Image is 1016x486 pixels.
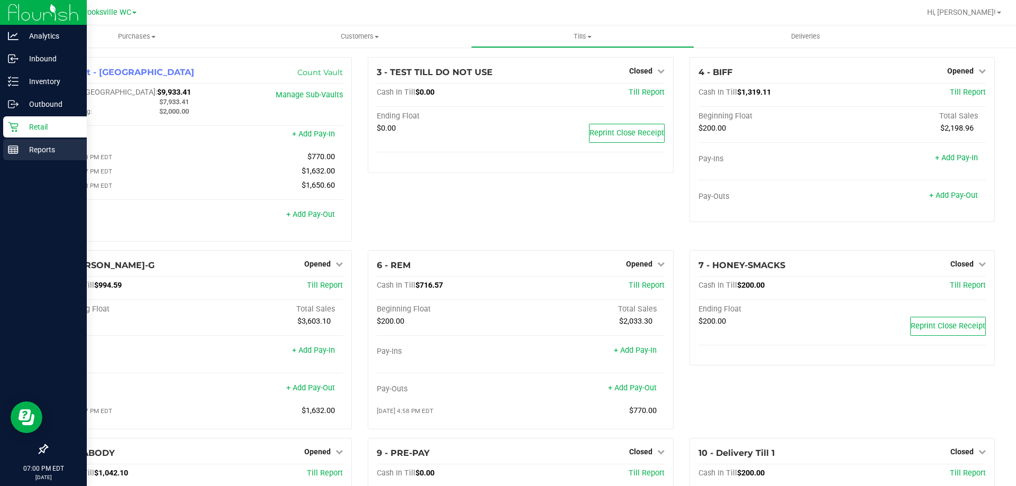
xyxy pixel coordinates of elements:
[629,88,665,97] a: Till Report
[377,305,521,314] div: Beginning Float
[471,32,693,41] span: Tills
[629,406,657,415] span: $770.00
[737,281,765,290] span: $200.00
[248,32,471,41] span: Customers
[302,406,335,415] span: $1,632.00
[929,191,978,200] a: + Add Pay-Out
[698,88,737,97] span: Cash In Till
[56,384,199,394] div: Pay-Outs
[471,25,694,48] a: Tills
[698,192,842,201] div: Pay-Outs
[950,281,986,290] a: Till Report
[521,305,665,314] div: Total Sales
[304,447,331,456] span: Opened
[777,32,834,41] span: Deliveries
[56,67,194,77] span: 1 - Vault - [GEOGRAPHIC_DATA]
[19,143,82,156] p: Reports
[286,383,335,392] a: + Add Pay-Out
[5,464,82,473] p: 07:00 PM EDT
[698,124,726,133] span: $200.00
[8,144,19,155] inline-svg: Reports
[910,317,986,336] button: Reprint Close Receipt
[589,129,664,137] span: Reprint Close Receipt
[698,67,732,77] span: 4 - BIFF
[292,346,335,355] a: + Add Pay-In
[26,32,248,41] span: Purchases
[159,107,189,115] span: $2,000.00
[415,469,434,478] span: $0.00
[377,88,415,97] span: Cash In Till
[698,317,726,326] span: $200.00
[415,281,443,290] span: $716.57
[950,447,974,456] span: Closed
[307,152,335,161] span: $770.00
[911,322,985,331] span: Reprint Close Receipt
[377,281,415,290] span: Cash In Till
[8,76,19,87] inline-svg: Inventory
[159,98,189,106] span: $7,933.41
[842,112,986,121] div: Total Sales
[19,52,82,65] p: Inbound
[157,88,191,97] span: $9,933.41
[694,25,917,48] a: Deliveries
[5,473,82,481] p: [DATE]
[94,281,122,290] span: $994.59
[737,88,771,97] span: $1,319.11
[935,153,978,162] a: + Add Pay-In
[737,469,765,478] span: $200.00
[377,260,411,270] span: 6 - REM
[698,154,842,164] div: Pay-Ins
[377,112,521,121] div: Ending Float
[276,90,343,99] a: Manage Sub-Vaults
[940,124,974,133] span: $2,198.96
[614,346,657,355] a: + Add Pay-In
[80,8,131,17] span: Brooksville WC
[629,281,665,290] a: Till Report
[297,317,331,326] span: $3,603.10
[56,305,199,314] div: Beginning Float
[8,122,19,132] inline-svg: Retail
[56,131,199,140] div: Pay-Ins
[248,25,471,48] a: Customers
[629,469,665,478] a: Till Report
[950,469,986,478] span: Till Report
[56,211,199,221] div: Pay-Outs
[8,53,19,64] inline-svg: Inbound
[307,469,343,478] a: Till Report
[947,67,974,75] span: Opened
[377,124,396,133] span: $0.00
[286,210,335,219] a: + Add Pay-Out
[619,317,652,326] span: $2,033.30
[377,347,521,356] div: Pay-Ins
[377,384,521,394] div: Pay-Outs
[8,99,19,109] inline-svg: Outbound
[698,260,785,270] span: 7 - HONEY-SMACKS
[19,121,82,133] p: Retail
[608,383,657,392] a: + Add Pay-Out
[94,469,128,478] span: $1,042.10
[19,30,82,42] p: Analytics
[19,75,82,88] p: Inventory
[19,98,82,111] p: Outbound
[56,347,199,356] div: Pay-Ins
[302,181,335,190] span: $1,650.60
[377,469,415,478] span: Cash In Till
[698,112,842,121] div: Beginning Float
[8,31,19,41] inline-svg: Analytics
[950,88,986,97] span: Till Report
[25,25,248,48] a: Purchases
[629,67,652,75] span: Closed
[307,281,343,290] a: Till Report
[698,281,737,290] span: Cash In Till
[377,317,404,326] span: $200.00
[56,260,155,270] span: 5 - [PERSON_NAME]-G
[629,447,652,456] span: Closed
[304,260,331,268] span: Opened
[377,448,430,458] span: 9 - PRE-PAY
[415,88,434,97] span: $0.00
